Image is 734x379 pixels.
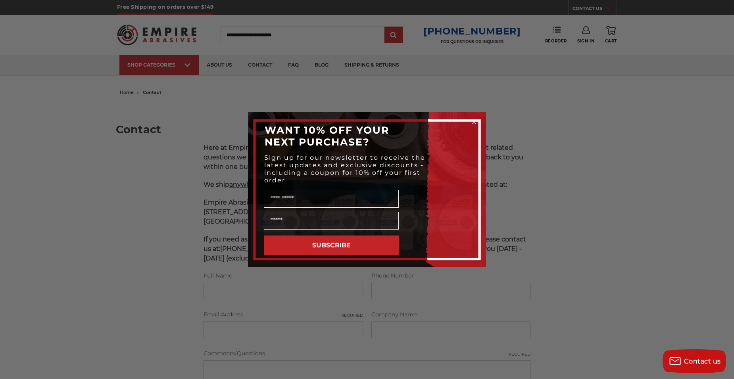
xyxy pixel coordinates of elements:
[684,358,721,365] span: Contact us
[663,349,726,373] button: Contact us
[264,235,399,255] button: SUBSCRIBE
[264,212,399,230] input: Email
[470,118,478,126] button: Close dialog
[265,124,389,148] span: WANT 10% OFF YOUR NEXT PURCHASE?
[264,154,425,184] span: Sign up for our newsletter to receive the latest updates and exclusive discounts - including a co...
